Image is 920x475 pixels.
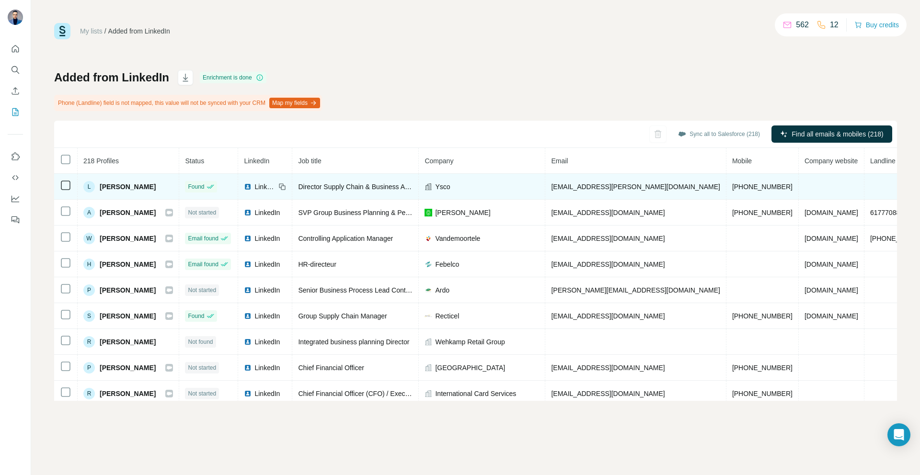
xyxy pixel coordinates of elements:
[854,18,899,32] button: Buy credits
[671,127,767,141] button: Sync all to Salesforce (218)
[254,363,280,373] span: LinkedIn
[8,103,23,121] button: My lists
[83,336,95,348] div: R
[551,312,665,320] span: [EMAIL_ADDRESS][DOMAIN_NAME]
[100,285,156,295] span: [PERSON_NAME]
[269,98,320,108] button: Map my fields
[298,338,409,346] span: Integrated business planning Director
[83,157,119,165] span: 218 Profiles
[188,312,204,320] span: Found
[100,389,156,398] span: [PERSON_NAME]
[108,26,170,36] div: Added from LinkedIn
[185,157,204,165] span: Status
[244,312,252,320] img: LinkedIn logo
[425,286,432,294] img: company-logo
[435,285,449,295] span: Ardo
[8,211,23,228] button: Feedback
[254,389,280,398] span: LinkedIn
[8,40,23,57] button: Quick start
[551,209,665,216] span: [EMAIL_ADDRESS][DOMAIN_NAME]
[244,338,252,346] img: LinkedIn logo
[254,260,280,269] span: LinkedIn
[100,363,156,373] span: [PERSON_NAME]
[188,208,216,217] span: Not started
[435,389,516,398] span: International Card Services
[188,389,216,398] span: Not started
[83,207,95,218] div: A
[887,423,910,446] div: Open Intercom Messenger
[200,72,266,83] div: Enrichment is done
[244,183,252,191] img: LinkedIn logo
[805,209,858,216] span: [DOMAIN_NAME]
[435,260,459,269] span: Febelco
[870,157,896,165] span: Landline
[104,26,106,36] li: /
[188,234,218,243] span: Email found
[54,95,322,111] div: Phone (Landline) field is not mapped, this value will not be synced with your CRM
[796,19,809,31] p: 562
[188,338,213,346] span: Not found
[425,157,453,165] span: Company
[435,337,505,347] span: Wehkamp Retail Group
[254,182,276,192] span: LinkedIn
[551,157,568,165] span: Email
[298,157,321,165] span: Job title
[732,312,793,320] span: [PHONE_NUMBER]
[83,388,95,399] div: R
[244,235,252,242] img: LinkedIn logo
[254,337,280,347] span: LinkedIn
[83,233,95,244] div: W
[732,390,793,397] span: [PHONE_NUMBER]
[244,286,252,294] img: LinkedIn logo
[188,260,218,269] span: Email found
[100,260,156,269] span: [PERSON_NAME]
[254,311,280,321] span: LinkedIn
[551,260,665,268] span: [EMAIL_ADDRESS][DOMAIN_NAME]
[435,363,505,373] span: [GEOGRAPHIC_DATA]
[425,312,432,320] img: company-logo
[805,235,858,242] span: [DOMAIN_NAME]
[805,260,858,268] span: [DOMAIN_NAME]
[425,235,432,242] img: company-logo
[83,310,95,322] div: S
[805,157,858,165] span: Company website
[80,27,103,35] a: My lists
[188,363,216,372] span: Not started
[830,19,839,31] p: 12
[435,182,450,192] span: Ysco
[100,337,156,347] span: [PERSON_NAME]
[298,390,458,397] span: Chief Financial Officer (CFO) / Executive Director ICS
[732,364,793,372] span: [PHONE_NUMBER]
[83,284,95,296] div: P
[244,390,252,397] img: LinkedIn logo
[732,157,752,165] span: Mobile
[870,209,908,216] span: 6177708845
[298,235,393,242] span: Controlling Application Manager
[254,208,280,217] span: LinkedIn
[551,235,665,242] span: [EMAIL_ADDRESS][DOMAIN_NAME]
[8,82,23,100] button: Enrich CSV
[298,286,423,294] span: Senior Business Process Lead Controlling
[188,182,204,191] span: Found
[298,209,436,216] span: SVP Group Business Planning & Performance
[244,364,252,372] img: LinkedIn logo
[425,260,432,268] img: company-logo
[551,390,665,397] span: [EMAIL_ADDRESS][DOMAIN_NAME]
[54,70,169,85] h1: Added from LinkedIn
[551,286,720,294] span: [PERSON_NAME][EMAIL_ADDRESS][DOMAIN_NAME]
[188,286,216,294] span: Not started
[792,129,883,139] span: Find all emails & mobiles (218)
[244,157,269,165] span: LinkedIn
[100,311,156,321] span: [PERSON_NAME]
[771,125,892,143] button: Find all emails & mobiles (218)
[83,181,95,192] div: L
[8,10,23,25] img: Avatar
[551,183,720,191] span: [EMAIL_ADDRESS][PERSON_NAME][DOMAIN_NAME]
[244,209,252,216] img: LinkedIn logo
[805,312,858,320] span: [DOMAIN_NAME]
[435,311,459,321] span: Recticel
[100,208,156,217] span: [PERSON_NAME]
[298,364,364,372] span: Chief Financial Officer
[8,169,23,186] button: Use Surfe API
[298,183,424,191] span: Director Supply Chain & Business Analyse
